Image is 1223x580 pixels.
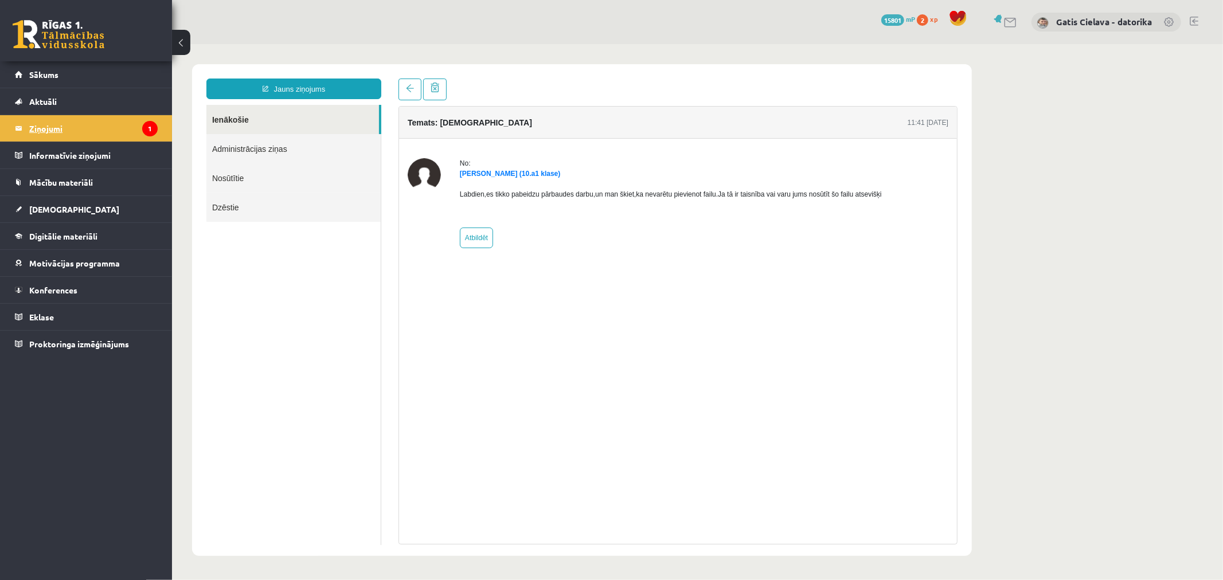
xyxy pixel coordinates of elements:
[736,73,776,84] div: 11:41 [DATE]
[29,204,119,214] span: [DEMOGRAPHIC_DATA]
[288,183,321,204] a: Atbildēt
[15,277,158,303] a: Konferences
[29,285,77,295] span: Konferences
[930,14,937,23] span: xp
[13,20,104,49] a: Rīgas 1. Tālmācības vidusskola
[29,339,129,349] span: Proktoringa izmēģinājums
[34,119,209,148] a: Nosūtītie
[236,74,360,83] h4: Temats: [DEMOGRAPHIC_DATA]
[15,331,158,357] a: Proktoringa izmēģinājums
[34,34,209,55] a: Jauns ziņojums
[142,121,158,136] i: 1
[917,14,928,26] span: 2
[288,114,710,124] div: No:
[34,61,207,90] a: Ienākošie
[288,126,388,134] a: [PERSON_NAME] (10.a1 klase)
[1056,16,1152,28] a: Gatis Cielava - datorika
[881,14,904,26] span: 15801
[34,90,209,119] a: Administrācijas ziņas
[15,169,158,195] a: Mācību materiāli
[29,115,158,142] legend: Ziņojumi
[15,196,158,222] a: [DEMOGRAPHIC_DATA]
[29,312,54,322] span: Eklase
[29,258,120,268] span: Motivācijas programma
[29,142,158,168] legend: Informatīvie ziņojumi
[906,14,915,23] span: mP
[288,145,710,155] p: Labdien,es tikko pabeidzu pārbaudes darbu,un man škiet,ka nevarētu pievienot failu.Ja tā ir taisn...
[15,142,158,168] a: Informatīvie ziņojumi
[15,250,158,276] a: Motivācijas programma
[29,69,58,80] span: Sākums
[29,231,97,241] span: Digitālie materiāli
[15,304,158,330] a: Eklase
[15,88,158,115] a: Aktuāli
[881,14,915,23] a: 15801 mP
[34,148,209,178] a: Dzēstie
[917,14,943,23] a: 2 xp
[15,61,158,88] a: Sākums
[29,177,93,187] span: Mācību materiāli
[236,114,269,147] img: Alena Fashutdinova
[15,223,158,249] a: Digitālie materiāli
[15,115,158,142] a: Ziņojumi1
[1037,17,1049,29] img: Gatis Cielava - datorika
[29,96,57,107] span: Aktuāli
